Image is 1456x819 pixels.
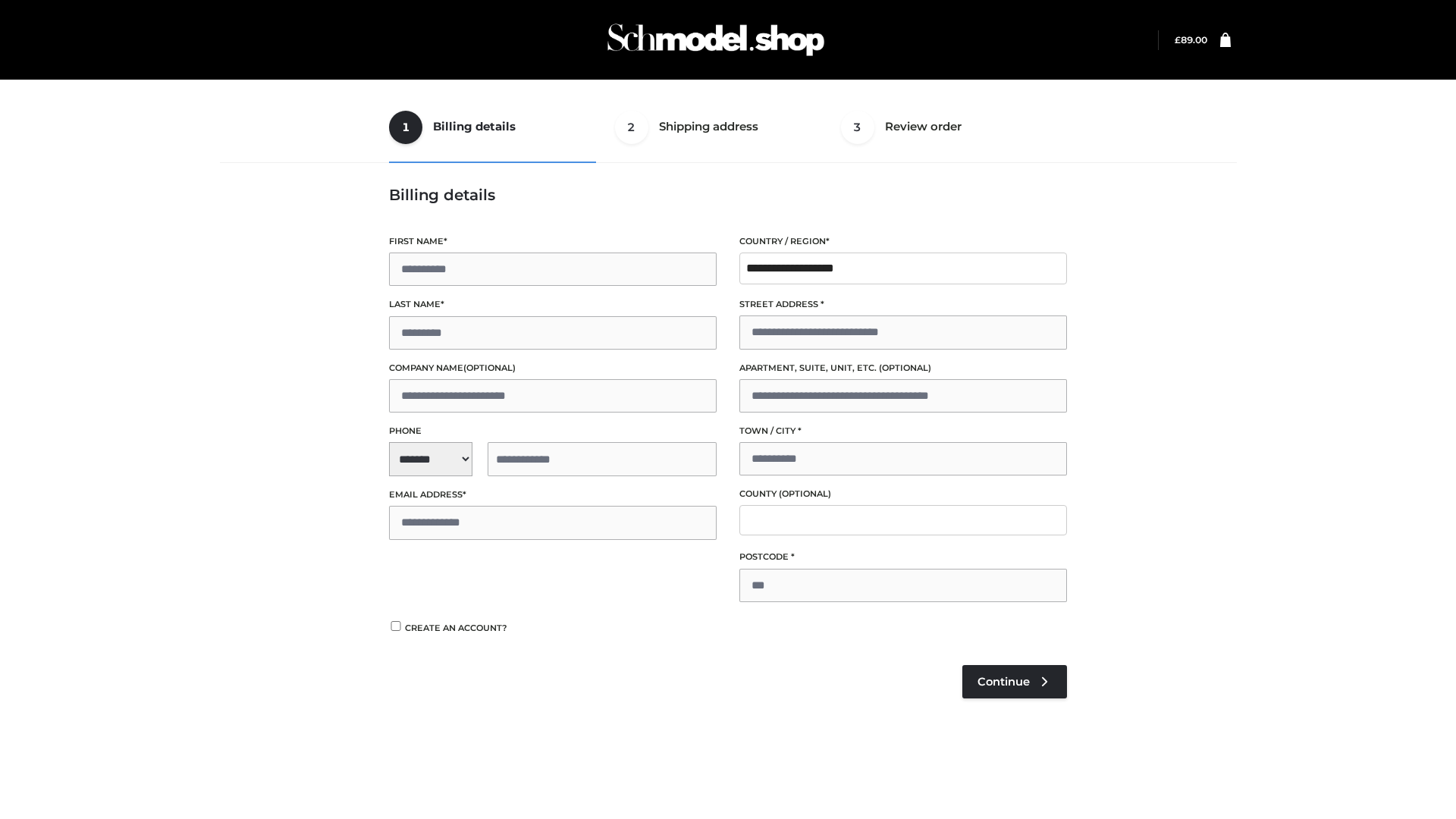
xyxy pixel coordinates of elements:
[389,488,717,502] label: Email address
[779,488,831,499] span: (optional)
[962,665,1067,698] a: Continue
[389,621,403,631] input: Create an account?
[1175,34,1207,45] a: £89.00
[389,297,717,312] label: Last name
[389,424,717,438] label: Phone
[602,10,830,70] img: Schmodel Admin 964
[739,361,1067,375] label: Apartment, suite, unit, etc.
[879,362,931,373] span: (optional)
[1175,34,1207,45] bdi: 89.00
[739,424,1067,438] label: Town / City
[1175,34,1181,45] span: £
[977,675,1030,689] span: Continue
[739,550,1067,564] label: Postcode
[405,623,507,633] span: Create an account?
[739,487,1067,501] label: County
[389,186,1067,204] h3: Billing details
[739,234,1067,249] label: Country / Region
[463,362,516,373] span: (optional)
[739,297,1067,312] label: Street address
[389,361,717,375] label: Company name
[389,234,717,249] label: First name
